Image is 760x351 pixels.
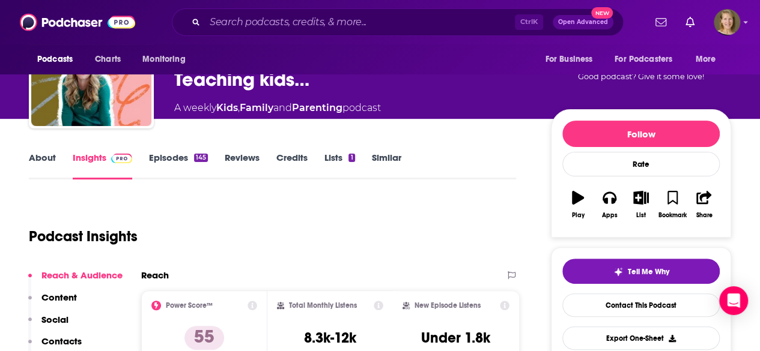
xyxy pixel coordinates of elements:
[276,152,308,179] a: Credits
[515,14,543,30] span: Ctrl K
[696,51,716,68] span: More
[184,326,224,350] p: 55
[714,9,740,35] span: Logged in as tvdockum
[28,314,68,336] button: Social
[166,301,213,310] h2: Power Score™
[625,183,657,226] button: List
[651,12,671,32] a: Show notifications dropdown
[607,48,690,71] button: open menu
[87,48,128,71] a: Charts
[41,314,68,325] p: Social
[687,48,731,71] button: open menu
[696,212,712,219] div: Share
[562,293,720,317] a: Contact This Podcast
[111,154,132,163] img: Podchaser Pro
[37,51,73,68] span: Podcasts
[29,152,56,179] a: About
[172,8,624,36] div: Search podcasts, credits, & more...
[636,212,646,219] div: List
[205,13,515,32] input: Search podcasts, credits, & more...
[537,48,607,71] button: open menu
[28,292,77,314] button: Content
[240,102,273,113] a: Family
[95,51,121,68] span: Charts
[324,152,354,179] a: Lists1
[562,152,720,176] div: Rate
[714,9,740,35] button: Show profile menu
[591,7,613,19] span: New
[562,259,720,284] button: tell me why sparkleTell Me Why
[29,227,138,245] h1: Podcast Insights
[348,154,354,162] div: 1
[142,51,185,68] span: Monitoring
[689,183,720,226] button: Share
[149,152,208,179] a: Episodes145
[174,101,381,115] div: A weekly podcast
[613,267,623,277] img: tell me why sparkle
[572,212,585,219] div: Play
[73,152,132,179] a: InsightsPodchaser Pro
[562,183,594,226] button: Play
[562,121,720,147] button: Follow
[29,48,88,71] button: open menu
[658,212,687,219] div: Bookmark
[553,15,613,29] button: Open AdvancedNew
[216,102,238,113] a: Kids
[41,292,77,303] p: Content
[578,72,704,81] span: Good podcast? Give it some love!
[714,9,740,35] img: User Profile
[304,329,356,347] h3: 8.3k-12k
[41,335,82,347] p: Contacts
[602,212,618,219] div: Apps
[415,301,481,310] h2: New Episode Listens
[238,102,240,113] span: ,
[562,326,720,350] button: Export One-Sheet
[134,48,201,71] button: open menu
[558,19,608,25] span: Open Advanced
[545,51,592,68] span: For Business
[273,102,292,113] span: and
[289,301,357,310] h2: Total Monthly Listens
[20,11,135,34] img: Podchaser - Follow, Share and Rate Podcasts
[41,269,123,281] p: Reach & Audience
[594,183,625,226] button: Apps
[657,183,688,226] button: Bookmark
[681,12,699,32] a: Show notifications dropdown
[421,329,490,347] h3: Under 1.8k
[28,269,123,292] button: Reach & Audience
[141,269,169,281] h2: Reach
[225,152,260,179] a: Reviews
[719,286,748,315] div: Open Intercom Messenger
[628,267,669,277] span: Tell Me Why
[292,102,342,113] a: Parenting
[194,154,208,162] div: 145
[372,152,401,179] a: Similar
[615,51,672,68] span: For Podcasters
